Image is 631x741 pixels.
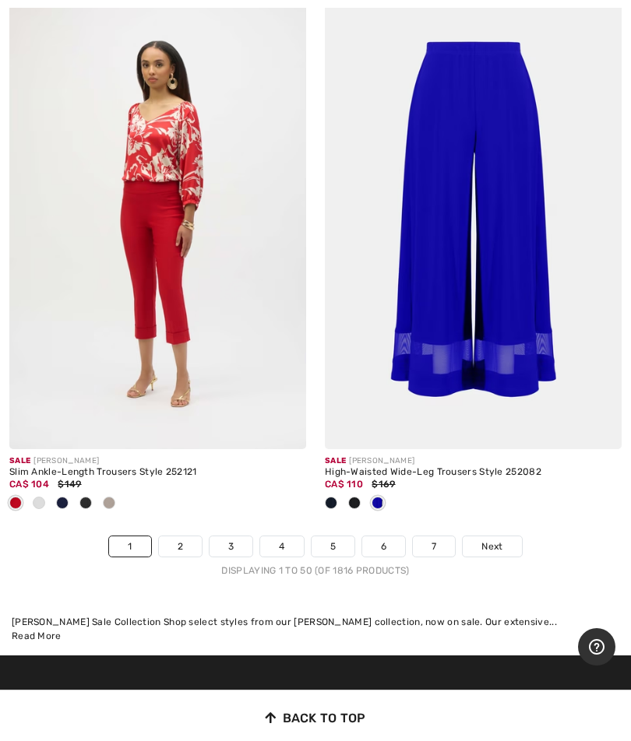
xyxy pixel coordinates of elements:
[210,536,252,557] a: 3
[413,536,455,557] a: 7
[12,630,62,641] span: Read More
[325,467,622,478] div: High-Waisted Wide-Leg Trousers Style 252082
[325,4,622,449] img: High-Waisted Wide-Leg Trousers Style 252082. Midnight Blue 40
[325,456,346,465] span: Sale
[343,491,366,517] div: Black
[578,628,615,667] iframe: Opens a widget where you can find more information
[9,4,306,449] img: Slim Ankle-Length Trousers Style 252121. Radiant red
[27,491,51,517] div: White
[9,479,49,490] span: CA$ 104
[312,536,354,557] a: 5
[74,491,97,517] div: Black
[366,491,390,517] div: Royal Sapphire 163
[58,479,81,490] span: $149
[9,456,30,465] span: Sale
[109,536,150,557] a: 1
[4,491,27,517] div: Radiant red
[12,615,619,629] div: [PERSON_NAME] Sale Collection Shop select styles from our [PERSON_NAME] collection, now on sale. ...
[97,491,121,517] div: Moonstone
[325,479,363,490] span: CA$ 110
[481,539,502,553] span: Next
[9,455,306,467] div: [PERSON_NAME]
[260,536,303,557] a: 4
[463,536,521,557] a: Next
[325,455,622,467] div: [PERSON_NAME]
[372,479,395,490] span: $169
[9,467,306,478] div: Slim Ankle-Length Trousers Style 252121
[51,491,74,517] div: Midnight Blue
[319,491,343,517] div: Midnight Blue 40
[362,536,405,557] a: 6
[159,536,202,557] a: 2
